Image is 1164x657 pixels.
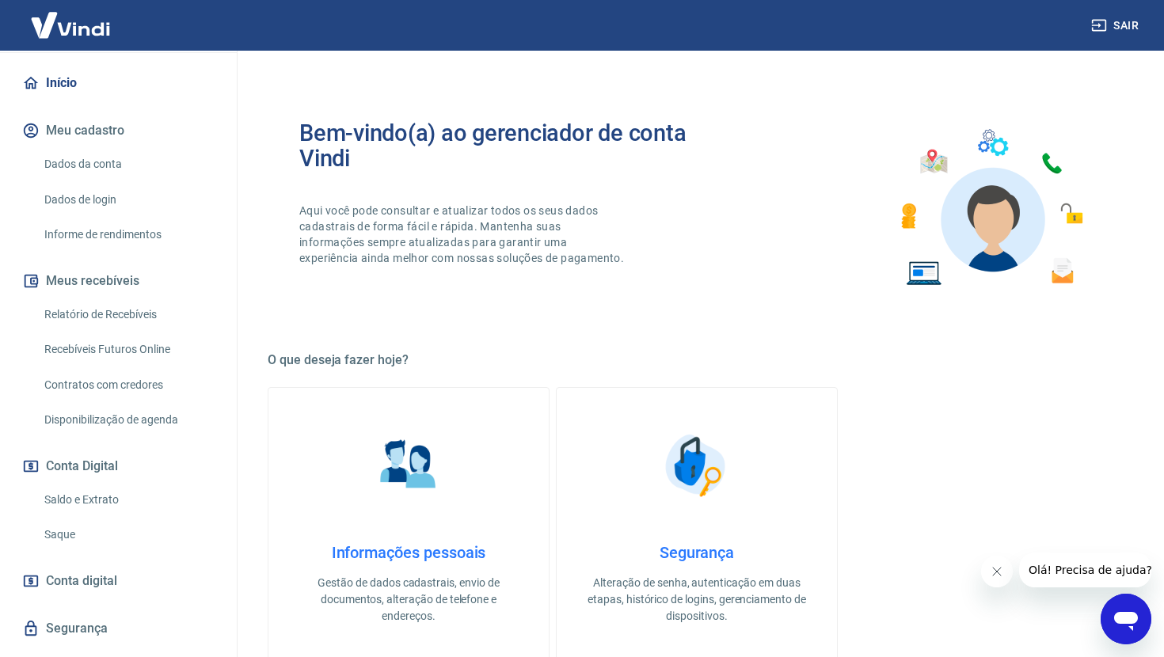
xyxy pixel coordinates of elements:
[299,203,627,266] p: Aqui você pode consultar e atualizar todos os seus dados cadastrais de forma fácil e rápida. Mant...
[38,218,218,251] a: Informe de rendimentos
[38,369,218,401] a: Contratos com credores
[294,575,523,625] p: Gestão de dados cadastrais, envio de documentos, alteração de telefone e endereços.
[582,575,812,625] p: Alteração de senha, autenticação em duas etapas, histórico de logins, gerenciamento de dispositivos.
[19,564,218,598] a: Conta digital
[19,1,122,49] img: Vindi
[38,404,218,436] a: Disponibilização de agenda
[657,426,736,505] img: Segurança
[887,120,1094,295] img: Imagem de um avatar masculino com diversos icones exemplificando as funcionalidades do gerenciado...
[369,426,448,505] img: Informações pessoais
[299,120,697,171] h2: Bem-vindo(a) ao gerenciador de conta Vindi
[1101,594,1151,644] iframe: Botão para abrir a janela de mensagens
[38,333,218,366] a: Recebíveis Futuros Online
[19,264,218,298] button: Meus recebíveis
[19,113,218,148] button: Meu cadastro
[38,148,218,180] a: Dados da conta
[38,184,218,216] a: Dados de login
[46,570,117,592] span: Conta digital
[19,449,218,484] button: Conta Digital
[38,484,218,516] a: Saldo e Extrato
[582,543,812,562] h4: Segurança
[38,298,218,331] a: Relatório de Recebíveis
[1088,11,1145,40] button: Sair
[19,66,218,101] a: Início
[981,556,1013,587] iframe: Fechar mensagem
[38,518,218,551] a: Saque
[1019,553,1151,587] iframe: Mensagem da empresa
[268,352,1126,368] h5: O que deseja fazer hoje?
[294,543,523,562] h4: Informações pessoais
[10,11,133,24] span: Olá! Precisa de ajuda?
[19,611,218,646] a: Segurança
